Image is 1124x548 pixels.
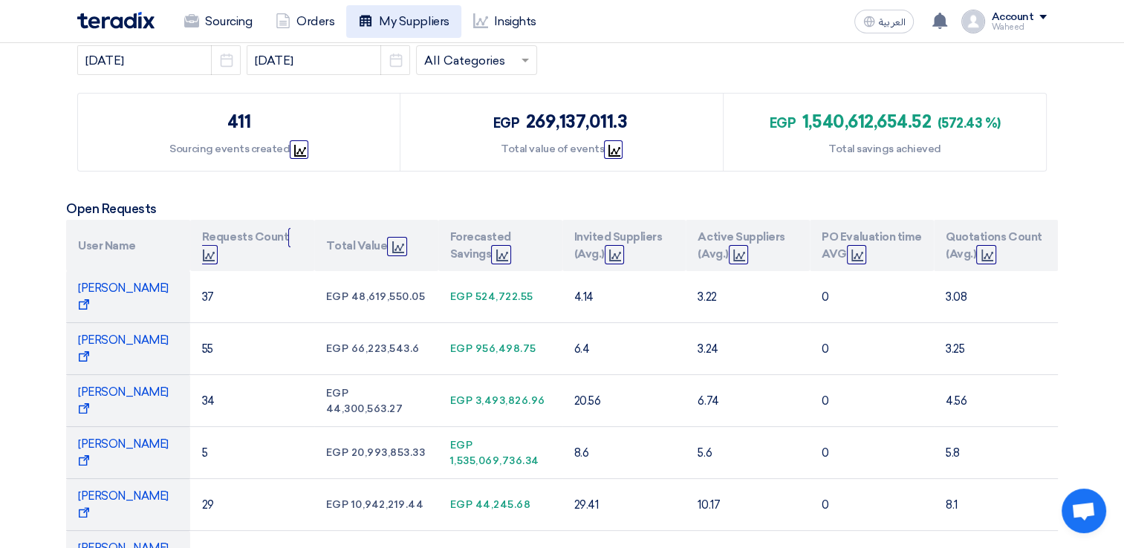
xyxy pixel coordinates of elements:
img: Teradix logo [77,12,155,29]
span: egp [326,290,349,303]
span: egp [450,498,473,511]
td: 6.4 [562,323,686,375]
span: [PERSON_NAME] [78,281,169,312]
th: Total Value [314,220,438,271]
td: 0 [810,323,934,375]
span: 48,619,550.05 [351,290,426,303]
td: 5 [190,427,314,479]
td: 3.22 [686,271,810,323]
td: 3.25 [934,323,1058,375]
span: egp [450,394,473,407]
span: [PERSON_NAME] [78,385,169,416]
td: 8.6 [562,427,686,479]
td: 10.17 [686,479,810,531]
div: Total value of events [501,141,622,157]
a: Sourcing [172,5,264,38]
input: from [77,45,241,75]
td: 55 [190,323,314,375]
td: 0 [810,427,934,479]
div: Waheed [991,23,1047,31]
td: 37 [190,271,314,323]
span: egp [493,115,520,131]
span: egp [770,115,796,131]
a: Insights [461,5,548,38]
div: Open chat [1062,489,1106,533]
td: 20.56 [562,375,686,427]
td: 5.8 [934,427,1058,479]
span: egp [450,342,473,355]
h5: Open Requests [66,201,1058,216]
td: 3.24 [686,323,810,375]
td: 0 [810,271,934,323]
span: 10,942,219.44 [351,498,424,511]
td: 0 [810,375,934,427]
span: 44,300,563.27 [326,402,403,415]
div: Sourcing events created [169,141,308,157]
td: 6.74 [686,375,810,427]
th: User Name [66,220,190,271]
th: Active Suppliers (Avg.) [686,220,810,271]
span: [PERSON_NAME] [78,489,169,520]
th: Invited Suppliers (Avg.) [562,220,686,271]
td: 4.14 [562,271,686,323]
button: العربية [854,10,914,33]
td: 29 [190,479,314,531]
span: [PERSON_NAME] [78,437,169,468]
img: profile_test.png [961,10,985,33]
span: 20,993,853.33 [351,446,426,459]
div: Total savings achieved [828,141,941,157]
span: egp [450,439,473,451]
td: 0 [810,479,934,531]
span: 524,722.55 [475,290,533,303]
span: egp [450,290,473,303]
th: Requests Count [190,220,314,271]
span: 269,137,011.3 [526,111,628,132]
input: to [247,45,410,75]
span: 1,535,069,736.34 [450,454,539,467]
span: (572.43 %) [938,115,1000,131]
a: Orders [264,5,346,38]
td: 3.08 [934,271,1058,323]
th: PO Evaluation time AVG [810,220,934,271]
span: egp [326,342,349,355]
span: 1,540,612,654.52 [802,111,931,132]
th: Forecasted Savings [438,220,562,271]
span: egp [326,498,349,511]
span: 66,223,543.6 [351,342,420,355]
td: 29.41 [562,479,686,531]
div: Account [991,11,1033,24]
span: egp [326,446,349,459]
span: العربية [878,17,905,27]
span: 956,498.75 [475,342,536,355]
span: 3,493,826.96 [475,394,545,407]
div: 411 [227,108,251,135]
td: 34 [190,375,314,427]
th: Quotations Count (Avg.) [934,220,1058,271]
span: egp [326,387,349,399]
span: [PERSON_NAME] [78,333,169,364]
a: My Suppliers [346,5,461,38]
td: 4.56 [934,375,1058,427]
span: 44,245.68 [475,498,531,511]
td: 5.6 [686,427,810,479]
td: 8.1 [934,479,1058,531]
